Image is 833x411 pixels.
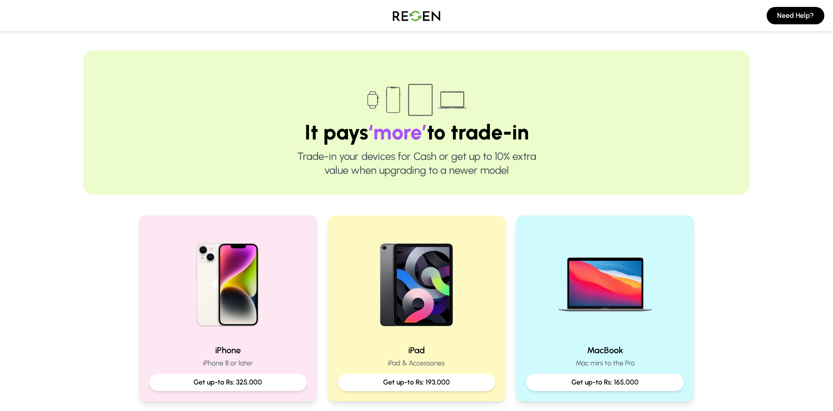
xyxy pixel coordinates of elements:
img: iPad [361,226,472,337]
p: Get up-to Rs: 325,000 [156,377,300,388]
p: iPhone 8 or later [149,358,307,368]
p: Get up-to Rs: 193,000 [345,377,489,388]
h2: iPhone [149,344,307,356]
h2: iPad [338,344,495,356]
p: Trade-in your devices for Cash or get up to 10% extra value when upgrading to a newer model [111,149,722,177]
img: iPhone [172,226,283,337]
h2: MacBook [526,344,684,356]
span: ‘more’ [368,119,427,145]
button: Need Help? [767,7,824,24]
img: Logo [386,3,447,28]
h1: It pays to trade-in [111,122,722,143]
p: Mac mini to the Pro [526,358,684,368]
p: Get up-to Rs: 165,000 [533,377,677,388]
img: Trade-in devices [362,78,471,122]
p: iPad & Accessories [338,358,495,368]
img: MacBook [550,226,661,337]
